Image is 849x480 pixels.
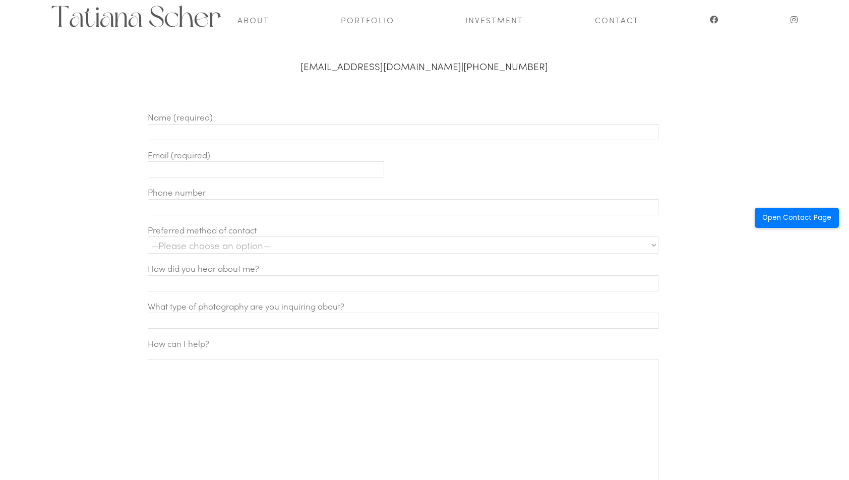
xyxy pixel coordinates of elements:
a: [PHONE_NUMBER] [463,59,548,73]
img: Elopement photography [50,6,222,27]
p: How can I help? [148,337,715,359]
p: What type of photography are you inquiring about? [148,300,715,338]
p: Email (required) [148,149,715,187]
p: Phone number [148,186,715,224]
span: | [300,59,548,73]
p: How did you hear about me? [148,262,715,300]
button: Open Contact Page [755,208,839,228]
a: [EMAIL_ADDRESS][DOMAIN_NAME] [300,59,461,73]
p: Name (required) [148,111,715,149]
p: Preferred method of contact [148,224,715,263]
